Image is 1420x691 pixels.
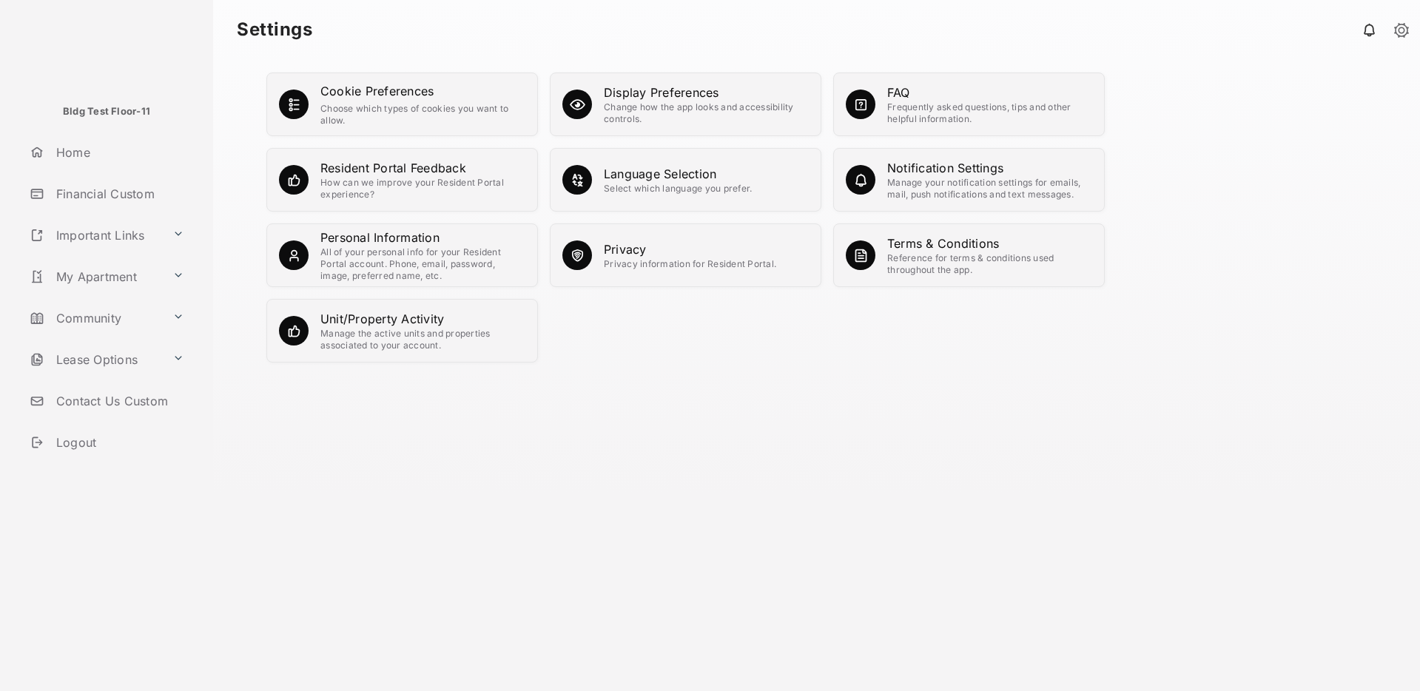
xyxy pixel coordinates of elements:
[320,159,525,177] div: Resident Portal Feedback
[24,259,166,294] a: My Apartment
[24,342,166,377] a: Lease Options
[887,235,1092,252] div: Terms & Conditions
[320,103,525,127] div: Choose which types of cookies you want to allow.
[604,165,752,183] div: Language Selection
[320,159,525,200] a: Resident Portal FeedbackHow can we improve your Resident Portal experience?
[320,310,525,328] div: Unit/Property Activity
[887,252,1092,276] div: Reference for terms & conditions used throughout the app.
[320,82,434,100] div: Cookie Preferences
[320,328,525,351] div: Manage the active units and properties associated to your account.
[320,246,525,282] div: All of your personal info for your Resident Portal account. Phone, email, password, image, prefer...
[24,383,213,419] a: Contact Us Custom
[320,229,525,246] div: Personal Information
[604,240,776,270] a: PrivacyPrivacy information for Resident Portal.
[320,310,525,351] a: Unit/Property ActivityManage the active units and properties associated to your account.
[24,425,213,460] a: Logout
[604,183,752,195] div: Select which language you prefer.
[24,300,166,336] a: Community
[604,101,809,125] div: Change how the app looks and accessibility controls.
[887,159,1092,177] div: Notification Settings
[604,240,776,258] div: Privacy
[604,84,809,125] a: Display PreferencesChange how the app looks and accessibility controls.
[604,165,752,195] a: Language SelectionSelect which language you prefer.
[887,84,1092,101] div: FAQ
[320,229,525,282] a: Personal InformationAll of your personal info for your Resident Portal account. Phone, email, pas...
[604,84,809,101] div: Display Preferences
[237,21,312,38] strong: Settings
[887,177,1092,200] div: Manage your notification settings for emails, mail, push notifications and text messages.
[24,218,166,253] a: Important Links
[24,135,213,170] a: Home
[887,235,1092,276] a: Terms & ConditionsReference for terms & conditions used throughout the app.
[24,176,213,212] a: Financial Custom
[887,84,1092,125] a: FAQFrequently asked questions, tips and other helpful information.
[604,258,776,270] div: Privacy information for Resident Portal.
[887,159,1092,200] a: Notification SettingsManage your notification settings for emails, mail, push notifications and t...
[887,101,1092,125] div: Frequently asked questions, tips and other helpful information.
[63,104,150,119] p: Bldg Test Floor-11
[320,177,525,200] div: How can we improve your Resident Portal experience?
